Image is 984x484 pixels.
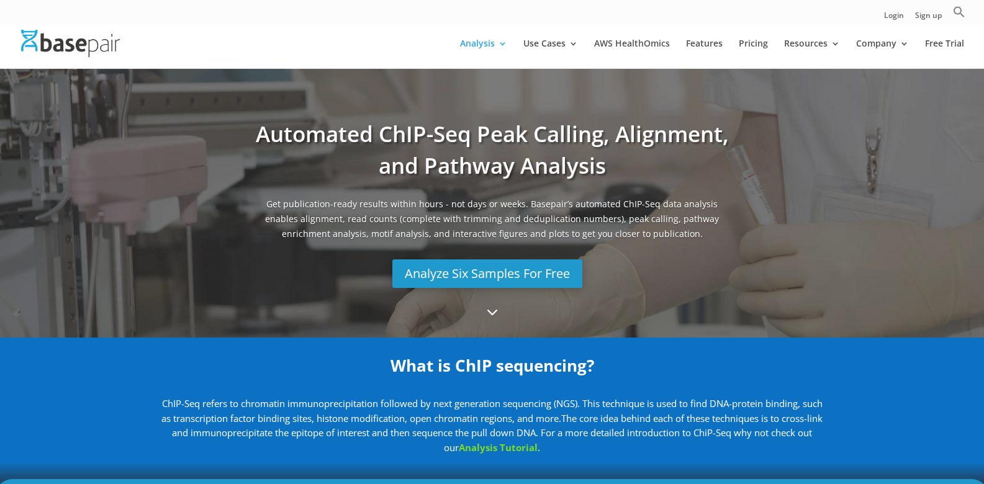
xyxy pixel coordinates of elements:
[481,300,503,325] a: 3
[925,39,964,68] a: Free Trial
[884,12,904,25] a: Login
[594,39,670,68] a: AWS HealthOmics
[250,197,734,247] span: Get publication-ready results within hours - not days or weeks. Basepair’s automated ChIP-Seq dat...
[953,6,965,18] svg: Search
[21,30,120,56] img: Basepair
[392,259,582,288] a: Analyze Six Samples For Free
[856,39,909,68] a: Company
[390,354,594,377] strong: What is ChIP sequencing?
[953,6,965,25] a: Search Icon Link
[523,39,578,68] a: Use Cases
[460,39,507,68] a: Analysis
[784,39,840,68] a: Resources
[161,397,823,424] span: ChIP-Seq refers to chromatin immunoprecipitation followed by next generation sequencing (NGS). Th...
[686,39,723,68] a: Features
[481,300,503,322] span: 3
[250,119,734,197] h1: Automated ChIP-Seq Peak Calling, Alignment, and Pathway Analysis
[157,397,828,455] p: . For a more detailed introduction to ChiP-Seq why not check out our .
[459,441,538,454] a: Analysis Tutorial
[915,12,942,25] a: Sign up
[739,39,768,68] a: Pricing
